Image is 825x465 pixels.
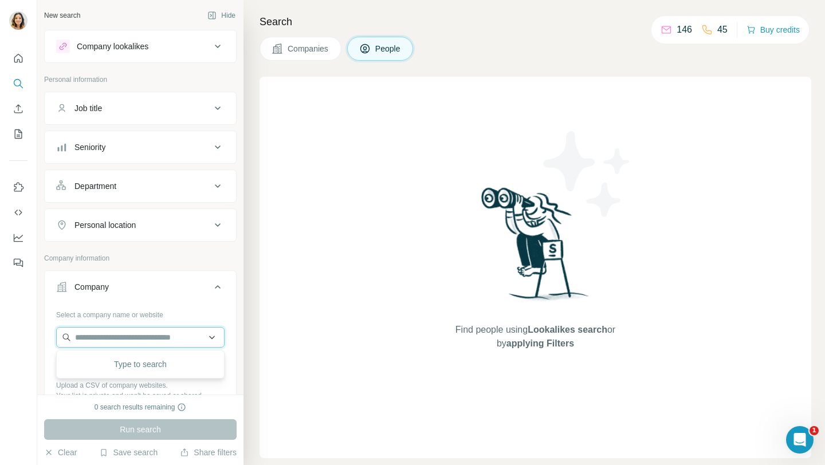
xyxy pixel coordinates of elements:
span: applying Filters [506,338,574,348]
button: Clear [44,447,77,458]
button: Share filters [180,447,237,458]
div: Seniority [74,141,105,153]
div: Department [74,180,116,192]
button: Hide [199,7,243,24]
button: Personal location [45,211,236,239]
button: Buy credits [747,22,800,38]
button: Job title [45,94,236,122]
button: Dashboard [9,227,27,248]
div: Personal location [74,219,136,231]
button: Quick start [9,48,27,69]
p: 45 [717,23,728,37]
div: Company lookalikes [77,41,148,52]
button: Seniority [45,133,236,161]
button: Company [45,273,236,305]
p: Personal information [44,74,237,85]
img: Surfe Illustration - Stars [536,123,639,226]
button: Save search [99,447,158,458]
button: Company lookalikes [45,33,236,60]
button: Search [9,73,27,94]
span: Lookalikes search [528,325,607,334]
p: Company information [44,253,237,263]
button: Use Surfe API [9,202,27,223]
div: Type to search [59,353,222,376]
div: New search [44,10,80,21]
button: Enrich CSV [9,98,27,119]
p: Your list is private and won't be saved or shared. [56,391,225,401]
img: Surfe Illustration - Woman searching with binoculars [476,184,595,312]
iframe: Intercom live chat [786,426,814,454]
p: Upload a CSV of company websites. [56,380,225,391]
span: 1 [810,426,819,435]
div: 0 search results remaining [95,402,187,412]
button: Feedback [9,253,27,273]
span: People [375,43,402,54]
span: Companies [288,43,329,54]
div: Select a company name or website [56,305,225,320]
h4: Search [260,14,811,30]
p: 146 [677,23,692,37]
button: Use Surfe on LinkedIn [9,177,27,198]
button: Department [45,172,236,200]
img: Avatar [9,11,27,30]
button: My lists [9,124,27,144]
div: Job title [74,103,102,114]
span: Find people using or by [443,323,627,350]
div: Company [74,281,109,293]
